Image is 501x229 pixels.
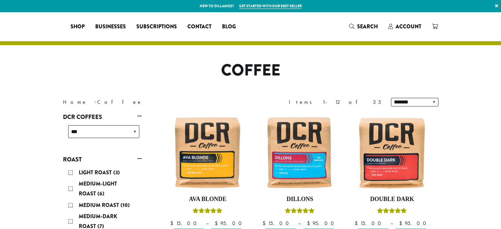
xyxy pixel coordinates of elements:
[187,23,211,31] span: Contact
[58,61,443,80] h1: Coffee
[354,196,430,203] h4: Double Dark
[222,23,236,31] span: Blog
[170,196,246,203] h4: Ava Blonde
[121,201,130,209] span: (10)
[263,220,268,227] span: $
[396,23,421,30] span: Account
[63,98,241,106] nav: Breadcrumb
[170,220,176,227] span: $
[63,99,87,105] a: Home
[170,115,246,226] a: Ava BlondeRated 5.00 out of 5
[63,154,142,165] a: Roast
[307,220,313,227] span: $
[94,96,97,106] span: ›
[239,3,302,9] a: Get started with our best seller
[289,98,381,106] div: Items 1-12 of 35
[170,115,245,190] img: Ava-Blonde-12oz-1-300x300.jpg
[193,207,222,217] div: Rated 5.00 out of 5
[355,220,384,227] bdi: 15.00
[285,207,315,217] div: Rated 5.00 out of 5
[97,190,104,197] span: (6)
[307,220,337,227] bdi: 95.00
[377,207,407,217] div: Rated 4.50 out of 5
[63,111,142,123] a: DCR Coffees
[136,23,177,31] span: Subscriptions
[354,115,430,190] img: Double-Dark-12oz-300x300.jpg
[215,220,245,227] bdi: 95.00
[298,220,301,227] span: –
[206,220,209,227] span: –
[344,21,383,32] a: Search
[70,23,85,31] span: Shop
[354,115,430,226] a: Double DarkRated 4.50 out of 5
[399,220,429,227] bdi: 95.00
[262,115,338,190] img: Dillons-12oz-300x300.jpg
[79,201,121,209] span: Medium Roast
[263,220,292,227] bdi: 15.00
[355,220,360,227] span: $
[79,180,117,197] span: Medium-Light Roast
[262,115,338,226] a: DillonsRated 5.00 out of 5
[215,220,220,227] span: $
[170,220,200,227] bdi: 15.00
[399,220,405,227] span: $
[79,169,113,176] span: Light Roast
[113,169,120,176] span: (3)
[95,23,126,31] span: Businesses
[390,220,393,227] span: –
[65,21,90,32] a: Shop
[357,23,378,30] span: Search
[262,196,338,203] h4: Dillons
[63,123,142,146] div: DCR Coffees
